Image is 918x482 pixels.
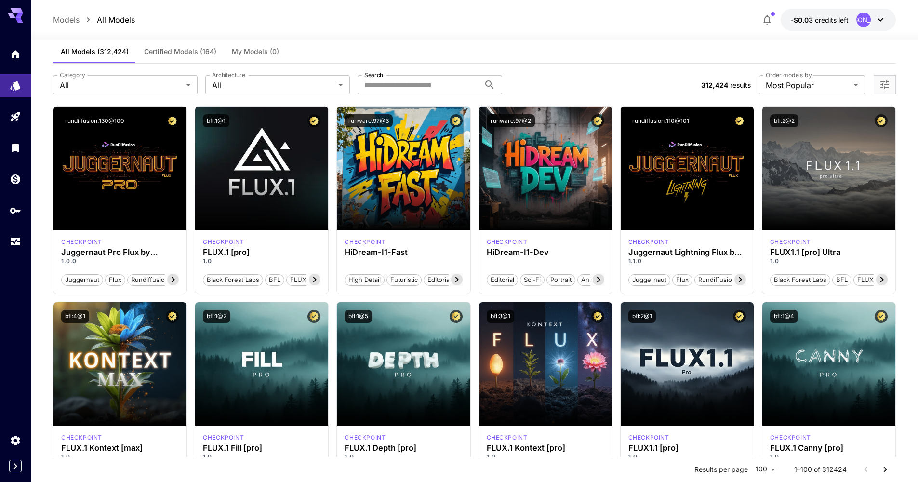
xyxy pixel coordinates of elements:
[128,275,172,285] span: rundiffusion
[770,114,798,127] button: bfl:2@2
[10,173,21,185] div: Wallet
[61,433,102,442] p: checkpoint
[856,13,871,27] div: H[PERSON_NAME]
[730,81,751,89] span: results
[364,71,383,79] label: Search
[61,257,179,266] p: 1.0.0
[10,77,21,89] div: Models
[62,275,103,285] span: juggernaut
[345,238,386,246] div: HiDream Fast
[628,310,656,323] button: bfl:2@1
[790,16,815,24] span: -$0.03
[578,275,603,285] span: Anime
[790,15,849,25] div: -$0.0272
[628,114,693,127] button: rundiffusion:110@101
[450,310,463,323] button: Certified Model – Vetted for best performance and includes a commercial license.
[766,71,812,79] label: Order models by
[345,114,393,127] button: runware:97@3
[61,114,128,127] button: rundiffusion:130@100
[694,273,740,286] button: rundiffusion
[424,273,455,286] button: Editorial
[166,310,179,323] button: Certified Model – Vetted for best performance and includes a commercial license.
[232,47,279,56] span: My Models (0)
[106,275,125,285] span: flux
[61,443,179,453] div: FLUX.1 Kontext [max]
[345,453,462,461] p: 1.0
[10,142,21,154] div: Library
[520,273,545,286] button: Sci-Fi
[875,310,888,323] button: Certified Model – Vetted for best performance and includes a commercial license.
[61,47,129,56] span: All Models (312,424)
[53,14,80,26] a: Models
[203,114,229,127] button: bfl:1@1
[628,273,670,286] button: juggernaut
[450,114,463,127] button: Certified Model – Vetted for best performance and includes a commercial license.
[577,273,604,286] button: Anime
[672,273,692,286] button: flux
[10,434,21,446] div: Settings
[10,204,21,216] div: API Keys
[97,14,135,26] p: All Models
[203,238,244,246] p: checkpoint
[487,443,604,453] h3: FLUX.1 Kontext [pro]
[10,48,21,60] div: Home
[628,238,669,246] p: checkpoint
[61,433,102,442] div: FLUX.1 Kontext [max]
[487,114,535,127] button: runware:97@2
[345,310,372,323] button: bfl:1@5
[628,443,746,453] h3: FLUX1.1 [pro]
[673,275,692,285] span: flux
[547,275,575,285] span: Portrait
[701,81,728,89] span: 312,424
[770,433,811,442] div: fluxpro
[203,248,320,257] div: FLUX.1 [pro]
[629,275,670,285] span: juggernaut
[203,433,244,442] div: fluxpro
[203,257,320,266] p: 1.0
[520,275,544,285] span: Sci-Fi
[628,433,669,442] div: fluxpro
[781,9,896,31] button: -$0.0272H[PERSON_NAME]
[794,465,847,474] p: 1–100 of 312424
[166,114,179,127] button: Certified Model – Vetted for best performance and includes a commercial license.
[487,433,528,442] div: FLUX.1 Kontext [pro]
[832,273,851,286] button: BFL
[833,275,851,285] span: BFL
[105,273,125,286] button: flux
[60,71,85,79] label: Category
[875,114,888,127] button: Certified Model – Vetted for best performance and includes a commercial license.
[628,238,669,246] div: FLUX.1 D
[591,114,604,127] button: Certified Model – Vetted for best performance and includes a commercial license.
[733,114,746,127] button: Certified Model – Vetted for best performance and includes a commercial license.
[203,275,263,285] span: Black Forest Labs
[766,80,850,91] span: Most Popular
[60,80,182,91] span: All
[546,273,575,286] button: Portrait
[387,275,421,285] span: Futuristic
[203,433,244,442] p: checkpoint
[266,275,284,285] span: BFL
[770,238,811,246] div: fluxultra
[853,273,917,286] button: FLUX1.1 [pro] Ultra
[487,273,518,286] button: Editorial
[203,310,230,323] button: bfl:1@2
[628,433,669,442] p: checkpoint
[287,275,331,285] span: FLUX.1 [pro]
[487,238,528,246] div: HiDream Dev
[265,273,284,286] button: BFL
[771,275,830,285] span: Black Forest Labs
[61,310,89,323] button: bfl:4@1
[770,453,888,461] p: 1.0
[770,248,888,257] h3: FLUX1.1 [pro] Ultra
[61,273,103,286] button: juggernaut
[424,275,454,285] span: Editorial
[487,238,528,246] p: checkpoint
[487,310,514,323] button: bfl:3@1
[61,248,179,257] h3: Juggernaut Pro Flux by RunDiffusion
[203,443,320,453] div: FLUX.1 Fill [pro]
[345,275,384,285] span: High Detail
